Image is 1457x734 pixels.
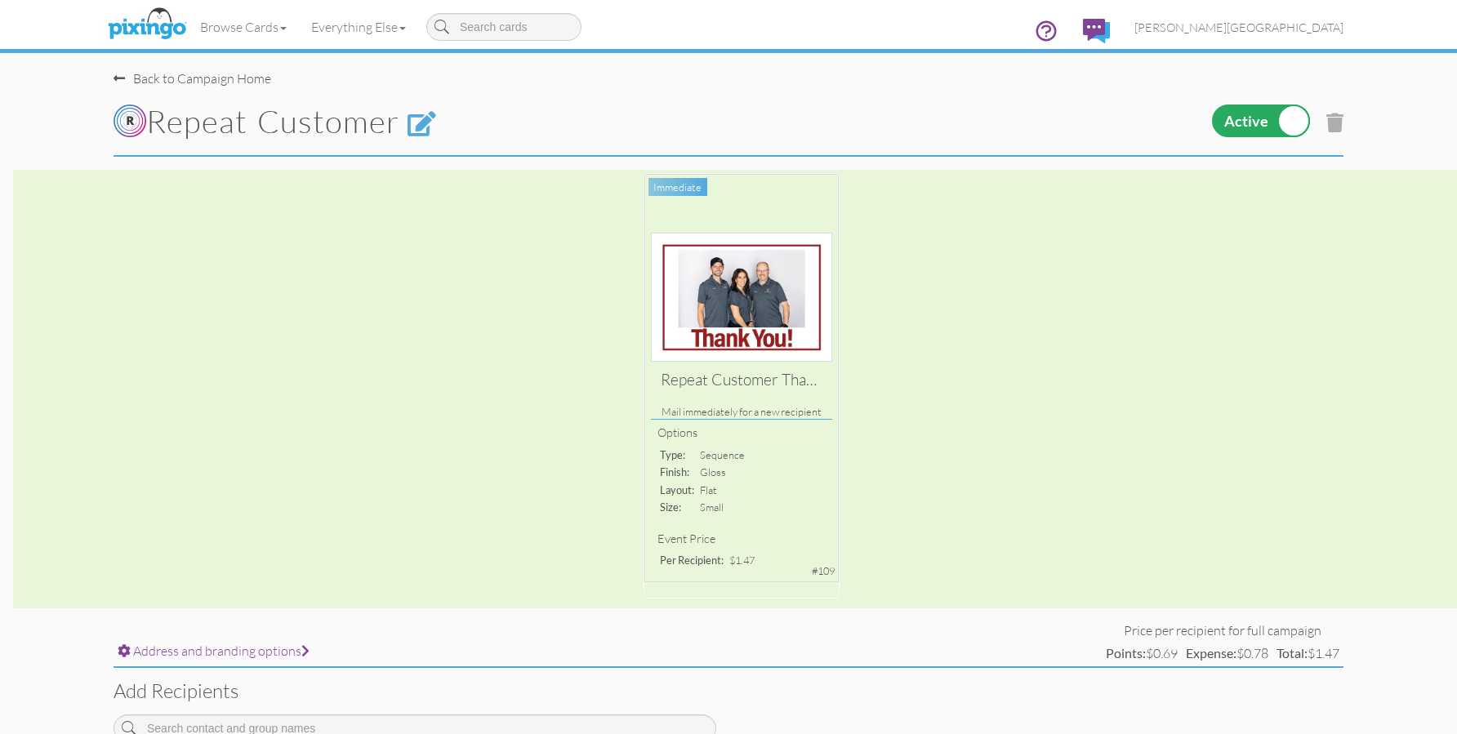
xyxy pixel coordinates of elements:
img: pixingo logo [104,4,190,45]
img: comments.svg [1083,19,1110,43]
input: Search cards [426,13,581,41]
td: $0.78 [1182,640,1272,667]
a: [PERSON_NAME][GEOGRAPHIC_DATA] [1122,7,1356,48]
h3: Add recipients [114,680,1343,701]
strong: Total: [1277,645,1308,661]
strong: Expense: [1186,645,1236,661]
td: $0.69 [1102,640,1182,667]
iframe: Chat [1456,733,1457,734]
a: Browse Cards [188,7,299,47]
img: Rippll_circleswR.png [114,105,146,137]
span: [PERSON_NAME][GEOGRAPHIC_DATA] [1134,20,1343,34]
strong: Points: [1106,645,1146,661]
nav-back: Campaign Home [114,53,1343,88]
a: Everything Else [299,7,418,47]
td: $1.47 [1272,640,1343,667]
td: Price per recipient for full campaign [1102,621,1343,640]
h1: Repeat Customer [114,105,925,139]
span: Address and branding options [133,643,310,659]
div: Back to Campaign Home [114,69,271,88]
